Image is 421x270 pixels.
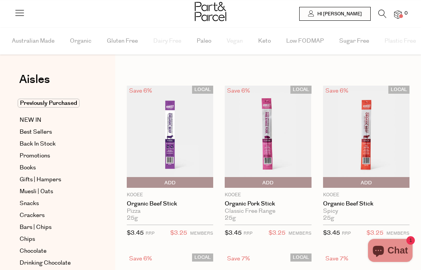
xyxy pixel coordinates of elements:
[127,229,144,237] span: $3.45
[153,28,181,55] span: Dairy Free
[225,215,236,222] span: 25g
[19,71,50,88] span: Aisles
[20,116,41,125] span: NEW IN
[323,253,351,264] div: Save 7%
[323,86,351,96] div: Save 6%
[323,177,409,188] button: Add To Parcel
[20,187,90,196] a: Muesli | Oats
[20,175,90,184] a: Gifts | Hampers
[288,230,312,236] small: MEMBERS
[20,223,51,232] span: Bars | Chips
[20,139,56,149] span: Back In Stock
[127,200,213,207] a: Organic Beef Stick
[386,230,409,236] small: MEMBERS
[127,192,213,199] p: KOOEE
[127,215,138,222] span: 25g
[127,253,154,264] div: Save 6%
[127,208,213,215] div: Pizza
[20,258,90,268] a: Drinking Chocolate
[315,11,362,17] span: Hi [PERSON_NAME]
[20,247,90,256] a: Chocolate
[70,28,91,55] span: Organic
[170,228,187,238] span: $3.25
[127,86,213,188] img: Organic Beef Stick
[20,199,90,208] a: Snacks
[225,253,252,264] div: Save 7%
[290,86,312,94] span: LOCAL
[192,253,213,262] span: LOCAL
[146,230,154,236] small: RRP
[269,228,285,238] span: $3.25
[20,258,71,268] span: Drinking Chocolate
[20,235,35,244] span: Chips
[20,151,50,161] span: Promotions
[323,192,409,199] p: KOOEE
[342,230,351,236] small: RRP
[225,86,311,188] img: Organic Pork Stick
[299,7,371,21] a: Hi [PERSON_NAME]
[258,28,271,55] span: Keto
[19,74,50,93] a: Aisles
[20,116,90,125] a: NEW IN
[225,200,311,207] a: Organic Pork Stick
[323,86,409,188] img: Organic Beef Stick
[20,199,39,208] span: Snacks
[107,28,138,55] span: Gluten Free
[20,163,36,172] span: Books
[20,211,90,220] a: Crackers
[394,10,402,18] a: 0
[20,151,90,161] a: Promotions
[323,208,409,215] div: Spicy
[225,177,311,188] button: Add To Parcel
[323,215,334,222] span: 25g
[244,230,252,236] small: RRP
[323,200,409,207] a: Organic Beef Stick
[290,253,312,262] span: LOCAL
[20,99,90,108] a: Previously Purchased
[366,228,383,238] span: $3.25
[20,235,90,244] a: Chips
[197,28,211,55] span: Paleo
[225,192,311,199] p: KOOEE
[339,28,369,55] span: Sugar Free
[192,86,213,94] span: LOCAL
[20,223,90,232] a: Bars | Chips
[12,28,55,55] span: Australian Made
[323,229,340,237] span: $3.45
[20,187,53,196] span: Muesli | Oats
[225,229,242,237] span: $3.45
[127,177,213,188] button: Sold Out
[20,211,45,220] span: Crackers
[227,28,243,55] span: Vegan
[195,2,226,21] img: Part&Parcel
[388,86,409,94] span: LOCAL
[403,10,409,17] span: 0
[225,86,252,96] div: Save 6%
[190,230,213,236] small: MEMBERS
[366,239,415,264] inbox-online-store-chat: Shopify online store chat
[18,99,80,108] span: Previously Purchased
[20,139,90,149] a: Back In Stock
[286,28,324,55] span: Low FODMAP
[20,163,90,172] a: Books
[225,208,311,215] div: Classic Free Range
[20,128,90,137] a: Best Sellers
[20,128,52,137] span: Best Sellers
[385,28,416,55] span: Plastic Free
[127,86,154,96] div: Save 6%
[20,175,61,184] span: Gifts | Hampers
[20,247,46,256] span: Chocolate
